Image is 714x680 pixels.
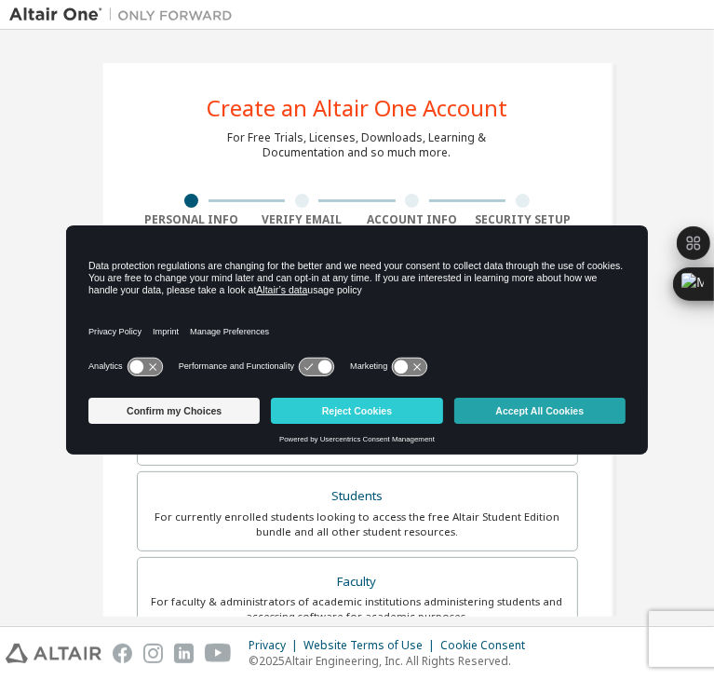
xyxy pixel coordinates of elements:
[149,510,566,539] div: For currently enrolled students looking to access the free Altair Student Edition bundle and all ...
[247,212,357,227] div: Verify Email
[149,594,566,624] div: For faculty & administrators of academic institutions administering students and accessing softwa...
[249,653,536,669] p: © 2025 Altair Engineering, Inc. All Rights Reserved.
[149,569,566,595] div: Faculty
[113,644,132,663] img: facebook.svg
[137,212,248,227] div: Personal Info
[143,644,163,663] img: instagram.svg
[207,97,507,119] div: Create an Altair One Account
[357,212,468,227] div: Account Info
[228,130,487,160] div: For Free Trials, Licenses, Downloads, Learning & Documentation and so much more.
[303,638,440,653] div: Website Terms of Use
[467,212,578,227] div: Security Setup
[9,6,242,24] img: Altair One
[6,644,101,663] img: altair_logo.svg
[205,644,232,663] img: youtube.svg
[174,644,194,663] img: linkedin.svg
[149,483,566,510] div: Students
[440,638,536,653] div: Cookie Consent
[249,638,303,653] div: Privacy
